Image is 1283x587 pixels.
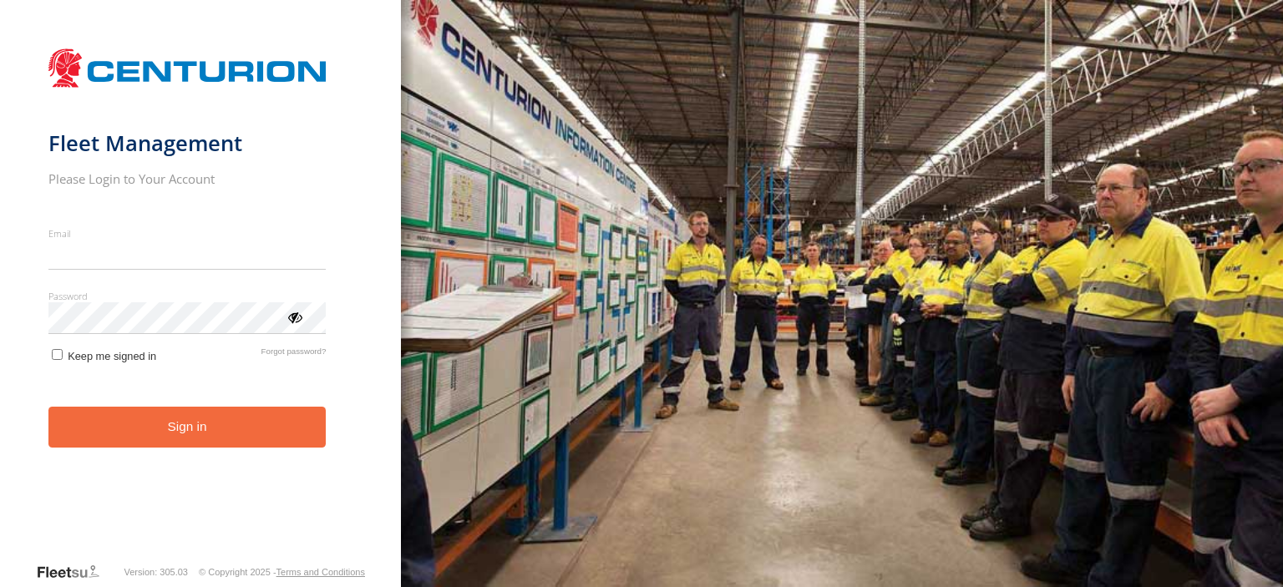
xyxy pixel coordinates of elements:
a: Forgot password? [261,347,327,362]
button: Sign in [48,407,327,448]
div: ViewPassword [286,308,302,325]
input: Keep me signed in [52,349,63,360]
form: main [48,40,353,562]
h1: Fleet Management [48,129,327,157]
img: Centurion Transport [48,47,327,89]
div: Version: 305.03 [124,567,188,577]
div: © Copyright 2025 - [199,567,365,577]
label: Email [48,227,327,240]
h2: Please Login to Your Account [48,170,327,187]
a: Terms and Conditions [276,567,365,577]
label: Password [48,290,327,302]
span: Keep me signed in [68,350,156,362]
a: Visit our Website [36,564,113,580]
